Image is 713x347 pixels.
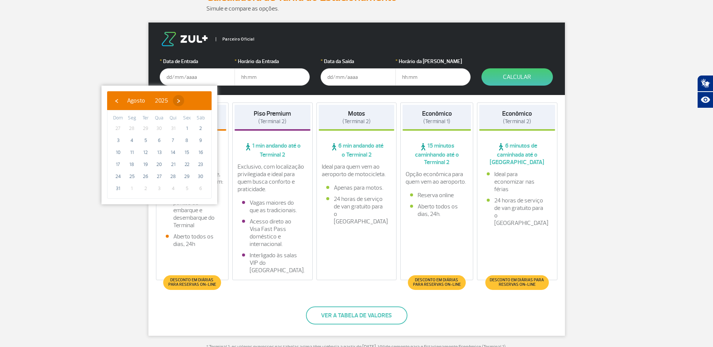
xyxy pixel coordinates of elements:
[195,134,207,146] span: 9
[254,110,291,118] strong: Piso Premium
[167,183,179,195] span: 4
[181,158,193,170] span: 22
[423,118,450,125] span: (Terminal 1)
[410,192,463,199] li: Reserva online
[181,122,193,134] span: 1
[319,142,395,158] span: 6 min andando até o Terminal 2
[181,146,193,158] span: 15
[166,233,219,248] li: Aberto todos os dias, 24h
[410,203,463,218] li: Aberto todos os dias, 24h.
[489,278,545,287] span: Desconto em diárias para reservas on-line
[153,134,165,146] span: 6
[126,183,138,195] span: 1
[395,57,471,65] label: Horário da [PERSON_NAME]
[166,114,180,122] th: weekday
[697,75,713,108] div: Plugin de acessibilidade da Hand Talk.
[322,163,392,178] p: Ideal para quem vem ao aeroporto de motocicleta.
[153,146,165,158] span: 13
[167,122,179,134] span: 31
[697,92,713,108] button: Abrir recursos assistivos.
[153,170,165,183] span: 27
[195,183,207,195] span: 6
[126,122,138,134] span: 28
[321,57,396,65] label: Data da Saída
[195,170,207,183] span: 30
[487,197,548,227] li: 24 horas de serviço de van gratuito para o [GEOGRAPHIC_DATA]
[181,134,193,146] span: 8
[111,95,122,106] button: ‹
[111,114,125,122] th: weekday
[235,142,310,158] span: 1 min andando até o Terminal 2
[126,158,138,170] span: 18
[101,86,217,204] bs-datepicker-container: calendar
[153,158,165,170] span: 20
[181,183,193,195] span: 5
[306,306,407,324] button: Ver a tabela de valores
[160,68,235,86] input: dd/mm/aaaa
[342,118,371,125] span: (Terminal 2)
[167,170,179,183] span: 28
[125,114,139,122] th: weekday
[111,96,184,103] bs-datepicker-navigation-view: ​ ​ ​
[503,118,531,125] span: (Terminal 2)
[258,118,286,125] span: (Terminal 2)
[502,110,532,118] strong: Econômico
[195,158,207,170] span: 23
[112,170,124,183] span: 24
[139,114,153,122] th: weekday
[181,170,193,183] span: 29
[150,95,173,106] button: 2025
[242,218,303,248] li: Acesso direto ao Visa Fast Pass doméstico e internacional.
[153,114,167,122] th: weekday
[112,158,124,170] span: 17
[326,195,387,225] li: 24 horas de serviço de van gratuito para o [GEOGRAPHIC_DATA]
[195,146,207,158] span: 16
[348,110,365,118] strong: Motos
[481,68,553,86] button: Calcular
[412,278,462,287] span: Desconto em diárias para reservas on-line
[166,192,219,229] li: Fácil acesso aos pontos de embarque e desembarque do Terminal
[194,114,207,122] th: weekday
[139,146,151,158] span: 12
[403,142,471,166] span: 15 minutos caminhando até o Terminal 2
[153,122,165,134] span: 30
[112,122,124,134] span: 27
[422,110,452,118] strong: Econômico
[127,97,145,104] span: Agosto
[180,114,194,122] th: weekday
[167,146,179,158] span: 14
[216,37,254,41] span: Parceiro Oficial
[126,146,138,158] span: 11
[235,68,310,86] input: hh:mm
[167,278,217,287] span: Desconto em diárias para reservas on-line
[395,68,471,86] input: hh:mm
[160,32,209,46] img: logo-zul.png
[122,95,150,106] button: Agosto
[242,252,303,274] li: Interligado às salas VIP do [GEOGRAPHIC_DATA].
[153,183,165,195] span: 3
[697,75,713,92] button: Abrir tradutor de língua de sinais.
[139,158,151,170] span: 19
[173,95,184,106] button: ›
[126,134,138,146] span: 4
[112,146,124,158] span: 10
[195,122,207,134] span: 2
[139,183,151,195] span: 2
[112,134,124,146] span: 3
[160,57,235,65] label: Data de Entrada
[487,170,548,193] li: Ideal para economizar nas férias
[126,170,138,183] span: 25
[479,142,555,166] span: 6 minutos de caminhada até o [GEOGRAPHIC_DATA]
[206,4,507,13] p: Simule e compare as opções.
[112,183,124,195] span: 31
[167,134,179,146] span: 7
[139,122,151,134] span: 29
[406,170,468,186] p: Opção econômica para quem vem ao aeroporto.
[155,97,168,104] span: 2025
[326,184,387,192] li: Apenas para motos.
[238,163,307,193] p: Exclusivo, com localização privilegiada e ideal para quem busca conforto e praticidade.
[235,57,310,65] label: Horário da Entrada
[139,134,151,146] span: 5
